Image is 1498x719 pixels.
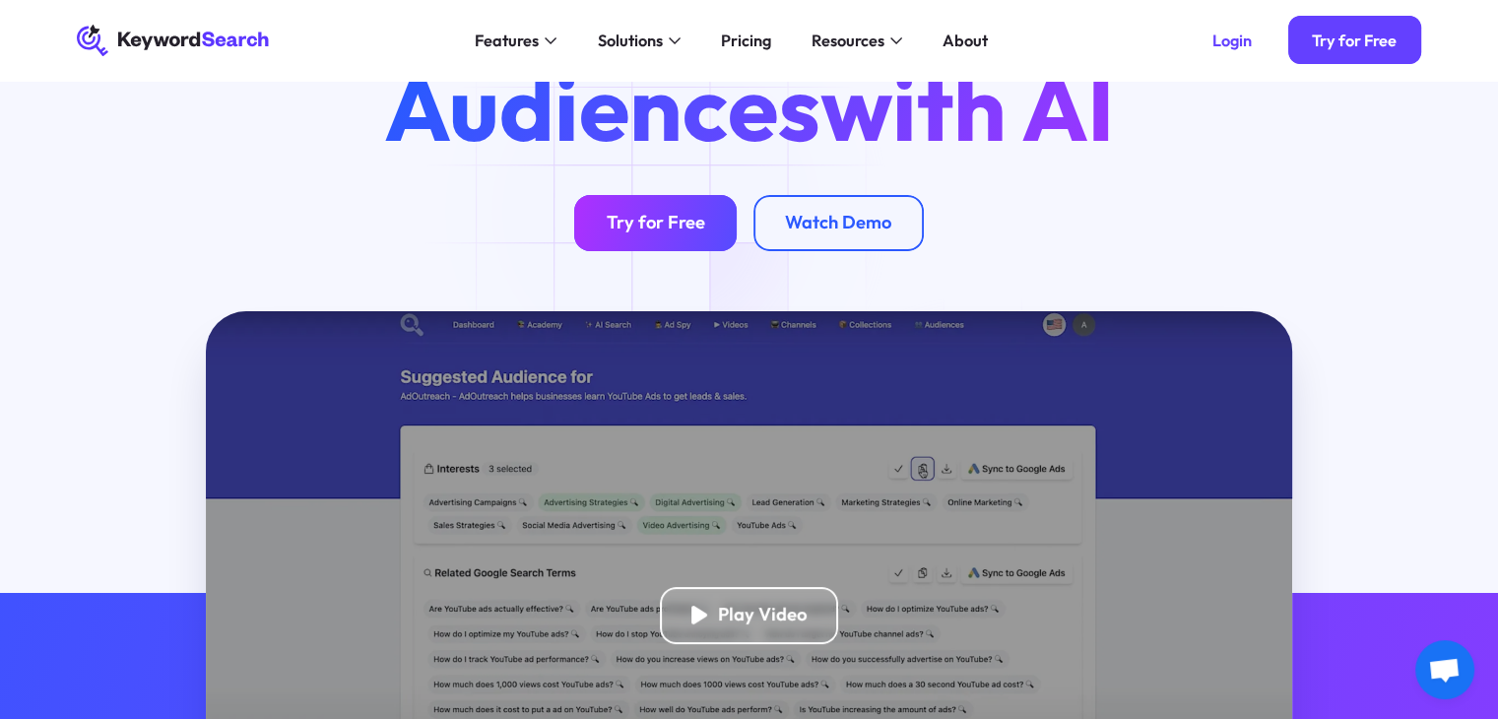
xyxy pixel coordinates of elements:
[1415,640,1474,699] a: Open chat
[597,29,662,53] div: Solutions
[930,25,1000,57] a: About
[574,195,737,251] a: Try for Free
[721,29,771,53] div: Pricing
[820,48,1115,164] span: with AI
[708,25,783,57] a: Pricing
[811,29,883,53] div: Resources
[1312,31,1397,50] div: Try for Free
[1288,16,1421,64] a: Try for Free
[718,604,807,626] div: Play Video
[475,29,539,53] div: Features
[1212,31,1252,50] div: Login
[607,212,705,234] div: Try for Free
[943,29,988,53] div: About
[1188,16,1275,64] a: Login
[785,212,891,234] div: Watch Demo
